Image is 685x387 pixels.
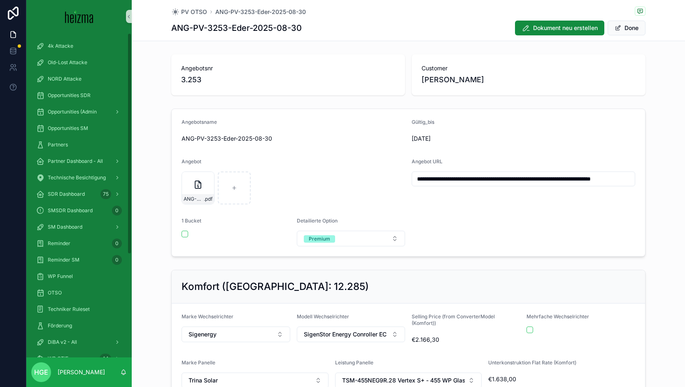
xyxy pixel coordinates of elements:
[182,119,217,125] span: Angebotsname
[309,235,330,243] div: Premium
[31,72,127,86] a: NORD Attacke
[297,218,338,224] span: Detailierte Option
[48,76,82,82] span: NORD Attacke
[31,104,127,119] a: Opportunities (Admin
[31,285,127,300] a: OTSO
[48,43,73,49] span: 4k Attacke
[204,196,212,202] span: .pdf
[181,64,395,72] span: Angebotsnr
[181,74,395,86] span: 3.253
[48,339,77,345] span: DiBA v2 - All
[515,21,604,35] button: Dokument neu erstellen
[171,22,302,34] h1: ANG-PV-3253-Eder-2025-08-30
[48,355,68,362] span: WP OTIF
[48,109,97,115] span: Opportunities (Admin
[112,239,122,248] div: 0
[48,273,73,280] span: WP Funnel
[31,236,127,251] a: Reminder0
[31,137,127,152] a: Partners
[182,359,215,366] span: Marke Panelle
[182,134,405,143] span: ANG-PV-3253-Eder-2025-08-30
[608,21,645,35] button: Done
[31,121,127,136] a: Opportunities SM
[100,354,111,364] div: 44
[48,59,87,66] span: Old-Lost Attacke
[48,306,90,313] span: Techniker Ruleset
[182,313,233,320] span: Marke Wechselrichter
[48,240,70,247] span: Reminder
[215,8,306,16] a: ANG-PV-3253-Eder-2025-08-30
[31,170,127,185] a: Technische Besichtigung
[412,119,434,125] span: Gültig_bis
[412,158,443,165] span: Angebot URL
[533,24,598,32] span: Dokument neu erstellen
[31,39,127,53] a: 4k Attacke
[297,327,405,342] button: Select Button
[31,203,127,218] a: SMSDR Dashboard0
[100,189,111,199] div: 75
[182,218,201,224] span: 1 Bucket
[48,322,72,329] span: Förderung
[488,375,635,383] span: €1.638,00
[31,154,127,169] a: Partner Dashboard - All
[48,92,91,99] span: Opportunities SDR
[412,134,520,143] span: [DATE]
[48,158,103,165] span: Partner Dashboard - All
[112,255,122,265] div: 0
[65,10,93,23] img: App logo
[31,253,127,267] a: Reminder SM0
[48,224,82,230] span: SM Dashboard
[31,55,127,70] a: Old-Lost Attacke
[31,302,127,317] a: Techniker Ruleset
[48,290,62,296] span: OTSO
[189,376,218,385] span: Trina Solar
[297,313,349,320] span: Modell Wechselrichter
[412,313,495,326] span: Selling Price (from ConverterModel (Komfort))
[48,191,85,197] span: SDR Dashboard
[335,359,373,366] span: Leistung Panelle
[48,207,93,214] span: SMSDR Dashboard
[48,141,68,148] span: Partners
[34,367,48,377] span: HGE
[26,33,132,357] div: scrollable content
[31,88,127,103] a: Opportunities SDR
[412,336,520,344] span: €2.166,30
[182,158,201,165] span: Angebot
[31,187,127,202] a: SDR Dashboard75
[182,327,290,342] button: Select Button
[342,376,465,385] span: TSM-455NEG9R.28 Vertex S+ - 455 WP Glas-Glas
[189,330,217,338] span: Sigenergy
[527,313,589,320] span: Mehrfache Wechselrichter
[184,196,204,202] span: ANG-PV-3253-Eder-2025-08-30
[31,335,127,350] a: DiBA v2 - All
[297,231,405,246] button: Select Button
[48,257,79,263] span: Reminder SM
[48,174,106,181] span: Technische Besichtigung
[112,206,122,216] div: 0
[422,64,636,72] span: Customer
[171,8,207,16] a: PV OTSO
[31,351,127,366] a: WP OTIF44
[48,125,88,132] span: Opportunities SM
[488,359,576,366] span: Unterkonstruktion Flat Rate (Komfort)
[58,368,105,376] p: [PERSON_NAME]
[304,330,389,338] span: SigenStor Energy Conroller EC TP (dreiphasig) 10.0
[182,280,369,293] h2: Komfort ([GEOGRAPHIC_DATA]: 12.285)
[181,8,207,16] span: PV OTSO
[31,220,127,234] a: SM Dashboard
[422,74,484,86] span: [PERSON_NAME]
[31,269,127,284] a: WP Funnel
[31,318,127,333] a: Förderung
